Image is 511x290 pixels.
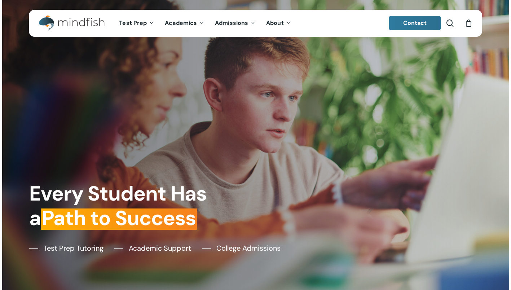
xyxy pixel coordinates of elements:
a: Test Prep [114,20,159,26]
header: Main Menu [29,10,482,37]
span: Admissions [215,19,248,27]
a: Academic Support [114,243,191,254]
a: College Admissions [202,243,281,254]
a: Contact [389,16,441,30]
span: Contact [403,19,427,27]
span: Academic Support [129,243,191,254]
span: Test Prep Tutoring [44,243,103,254]
em: Path to Success [41,205,197,232]
a: Test Prep Tutoring [29,243,103,254]
a: Academics [159,20,210,26]
nav: Main Menu [114,10,296,37]
span: Academics [165,19,197,27]
a: About [261,20,296,26]
a: Admissions [210,20,261,26]
span: College Admissions [216,243,281,254]
span: About [266,19,284,27]
span: Test Prep [119,19,147,27]
h1: Every Student Has a [29,181,251,230]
